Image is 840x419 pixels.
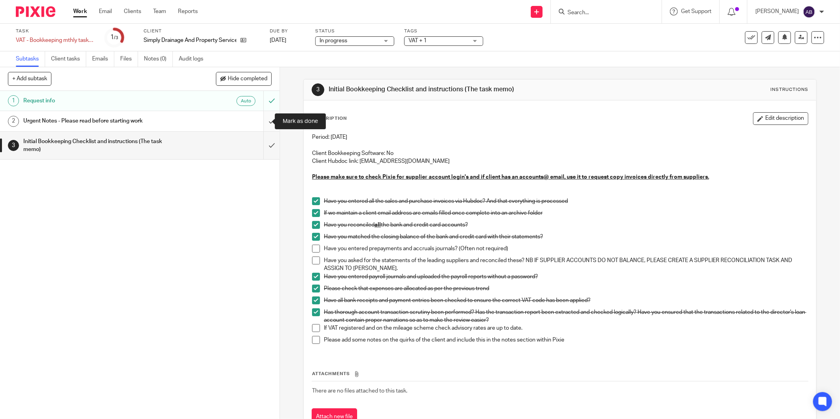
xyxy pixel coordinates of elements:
[16,51,45,67] a: Subtasks
[312,372,350,376] span: Attachments
[375,222,381,228] u: all
[324,257,808,273] p: Have you asked for the statements of the leading suppliers and reconciled these? NB IF SUPPLIER A...
[409,38,427,43] span: VAT + 1
[270,28,305,34] label: Due by
[144,51,173,67] a: Notes (0)
[23,136,178,156] h1: Initial Bookkeeping Checklist and instructions (The task memo)
[23,115,178,127] h1: Urgent Notes - Please read before starting work
[324,209,808,217] p: If we maintain a client email address are emails filled once complete into an archive folder
[114,36,118,40] small: /3
[324,197,808,205] p: Have you entered all the sales and purchase invoices via Hubdoc? And that everything is processed
[681,9,711,14] span: Get Support
[120,51,138,67] a: Files
[16,6,55,17] img: Pixie
[404,28,483,34] label: Tags
[8,95,19,106] div: 1
[329,85,577,94] h1: Initial Bookkeeping Checklist and instructions (The task memo)
[110,33,118,42] div: 1
[324,296,808,304] p: Have all bank receipts and payment entries been checked to ensure the correct VAT code has been a...
[8,116,19,127] div: 2
[324,245,808,253] p: Have you entered prepayments and accruals journals? (Often not required)
[312,149,808,157] p: Client Bookkeeping Software: No
[324,233,808,241] p: Have you matched the closing balance of the bank and credit card with their statements?
[803,6,815,18] img: svg%3E
[312,133,808,141] p: Period: [DATE]
[312,174,709,180] u: Please make sure to check Pixie for supplier account login's and if client has an accounts@ email...
[315,28,394,34] label: Status
[99,8,112,15] a: Email
[324,324,808,332] p: If VAT registered and on the mileage scheme check advisory rates are up to date.
[144,36,236,44] p: Simply Drainage And Property Services Ltd
[312,388,407,394] span: There are no files attached to this task.
[270,38,286,43] span: [DATE]
[178,8,198,15] a: Reports
[312,83,324,96] div: 3
[755,8,799,15] p: [PERSON_NAME]
[228,76,267,82] span: Hide completed
[312,115,347,122] p: Description
[320,38,347,43] span: In progress
[324,221,808,229] p: Have you reconciled the bank and credit card accounts?
[23,95,178,107] h1: Request info
[179,51,209,67] a: Audit logs
[753,112,808,125] button: Edit description
[153,8,166,15] a: Team
[16,36,95,44] div: VAT - Bookkeeping mthly tasks - July 2025
[312,157,808,165] p: Client Hubdoc link: [EMAIL_ADDRESS][DOMAIN_NAME]
[16,36,95,44] div: VAT - Bookkeeping mthly tasks - [DATE]
[324,273,808,281] p: Have you entered payroll journals and uploaded the payroll reports without a password?
[51,51,86,67] a: Client tasks
[324,285,808,293] p: Please check that expenses are allocated as per the previous trend
[324,336,808,344] p: Please add some notes on the quirks of the client and include this in the notes section within Pixie
[144,28,260,34] label: Client
[216,72,272,85] button: Hide completed
[770,87,808,93] div: Instructions
[8,140,19,151] div: 3
[16,28,95,34] label: Task
[324,308,808,325] p: Has thorough account transaction scrutiny been performed? Has the transaction report been extract...
[236,96,255,106] div: Auto
[73,8,87,15] a: Work
[92,51,114,67] a: Emails
[124,8,141,15] a: Clients
[567,9,638,17] input: Search
[8,72,51,85] button: + Add subtask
